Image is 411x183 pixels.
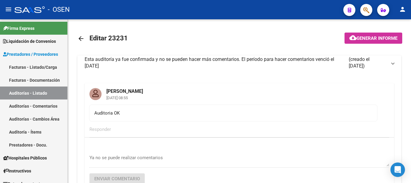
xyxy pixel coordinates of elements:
span: Firma Express [3,25,34,32]
mat-card-title: [PERSON_NAME] [102,83,148,95]
span: Editar 23231 [89,34,128,42]
span: Prestadores / Proveedores [3,51,58,58]
span: Responder [89,127,111,132]
span: Liquidación de Convenios [3,38,56,45]
div: Open Intercom Messenger [390,162,405,177]
mat-expansion-panel-header: Esta auditoría ya fue confirmada y no se pueden hacer más comentarios. El período para hacer come... [77,55,401,70]
div: Auditoria OK [94,110,372,116]
div: Esta auditoría ya fue confirmada y no se pueden hacer más comentarios. El período para hacer come... [85,56,349,69]
mat-icon: menu [5,6,12,13]
span: Enviar comentario [94,176,140,181]
mat-icon: cloud_download [349,34,357,41]
mat-icon: arrow_back [77,35,85,42]
button: Generar informe [345,33,402,44]
span: Hospitales Públicos [3,155,47,161]
span: Generar informe [357,36,397,41]
span: (creado el [DATE]) [349,56,387,69]
span: Instructivos [3,168,31,174]
mat-card-subtitle: [DATE] 08:55 [102,96,148,100]
span: - OSEN [48,3,70,16]
button: Responder [89,124,111,135]
mat-icon: person [399,6,406,13]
